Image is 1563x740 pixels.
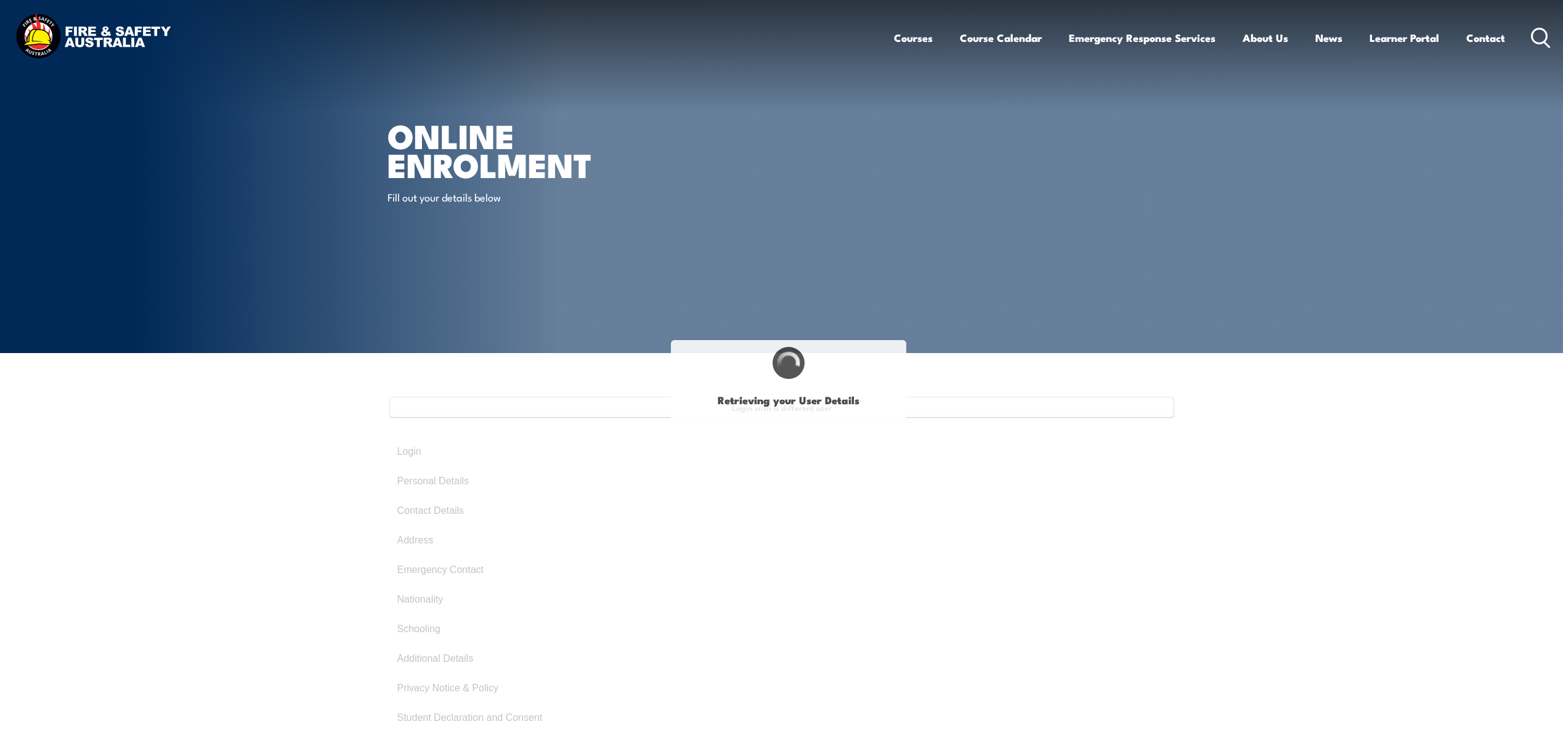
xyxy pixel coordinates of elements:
a: Learner Portal [1370,22,1439,54]
a: Course Calendar [960,22,1042,54]
a: News [1315,22,1342,54]
a: About Us [1243,22,1288,54]
a: Courses [894,22,933,54]
p: Fill out your details below [388,190,612,204]
h1: Online Enrolment [388,121,692,178]
h1: Retrieving your User Details [678,386,899,415]
a: Emergency Response Services [1069,22,1216,54]
a: Contact [1466,22,1505,54]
